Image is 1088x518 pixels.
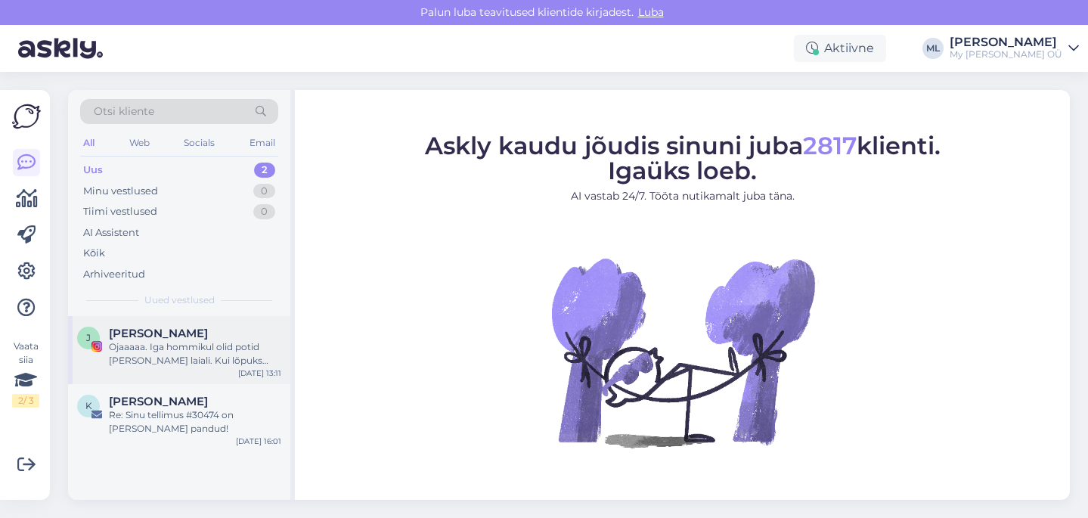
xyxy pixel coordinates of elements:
[425,130,941,185] span: Askly kaudu jõudis sinuni juba klienti. Igaüks loeb.
[83,204,157,219] div: Tiimi vestlused
[94,104,154,119] span: Otsi kliente
[246,133,278,153] div: Email
[80,133,98,153] div: All
[109,340,281,368] div: Ojaaaaa. Iga hommikul olid potid [PERSON_NAME] laiali. Kui lõpuks [PERSON_NAME] lukk ette pandud
[83,184,158,199] div: Minu vestlused
[83,267,145,282] div: Arhiveeritud
[253,204,275,219] div: 0
[144,293,215,307] span: Uued vestlused
[83,246,105,261] div: Kõik
[86,332,91,343] span: J
[794,35,886,62] div: Aktiivne
[950,36,1079,60] a: [PERSON_NAME]My [PERSON_NAME] OÜ
[181,133,218,153] div: Socials
[803,130,857,160] span: 2817
[126,133,153,153] div: Web
[950,36,1062,48] div: [PERSON_NAME]
[83,225,139,240] div: AI Assistent
[922,38,944,59] div: ML
[425,188,941,203] p: AI vastab 24/7. Tööta nutikamalt juba täna.
[950,48,1062,60] div: My [PERSON_NAME] OÜ
[236,436,281,447] div: [DATE] 16:01
[12,102,41,131] img: Askly Logo
[109,327,208,340] span: Janne-Ly
[12,340,39,408] div: Vaata siia
[85,400,92,411] span: K
[83,163,103,178] div: Uus
[238,368,281,379] div: [DATE] 13:11
[254,163,275,178] div: 2
[547,216,819,488] img: No Chat active
[253,184,275,199] div: 0
[109,395,208,408] span: Kärt Jõemaa
[12,394,39,408] div: 2 / 3
[634,5,668,19] span: Luba
[109,408,281,436] div: Re: Sinu tellimus #30474 on [PERSON_NAME] pandud!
